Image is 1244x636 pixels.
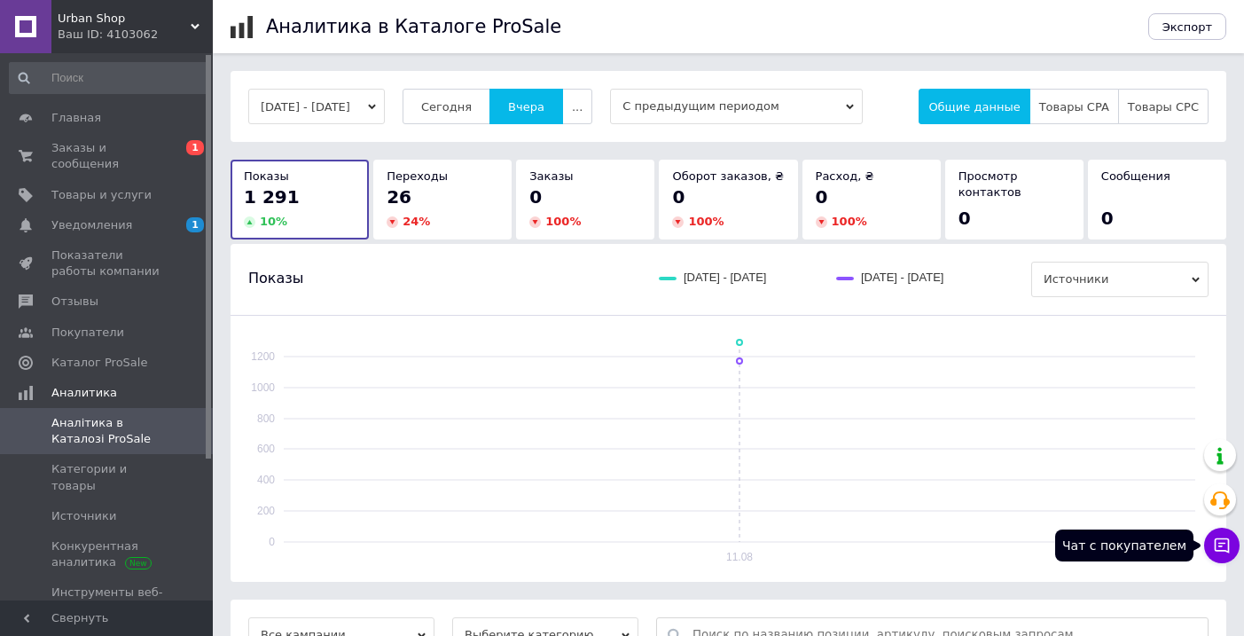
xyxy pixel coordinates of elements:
[186,217,204,232] span: 1
[51,247,164,279] span: Показатели работы компании
[421,100,472,114] span: Сегодня
[51,585,164,616] span: Инструменты веб-аналитики
[1148,13,1226,40] button: Экспорт
[1055,530,1193,561] div: Чат с покупателем
[51,140,164,172] span: Заказы и сообщения
[51,461,164,493] span: Категории и товары
[958,208,971,229] span: 0
[1031,262,1209,297] span: Источники
[387,169,448,183] span: Переходы
[51,508,116,524] span: Источники
[403,215,430,228] span: 24 %
[529,186,542,208] span: 0
[832,215,867,228] span: 100 %
[9,62,209,94] input: Поиск
[257,412,275,425] text: 800
[51,325,124,341] span: Покупатели
[562,89,592,124] button: ...
[260,215,287,228] span: 10 %
[1039,100,1109,114] span: Товары CPA
[251,381,275,394] text: 1000
[257,505,275,517] text: 200
[51,187,152,203] span: Товары и услуги
[1029,89,1119,124] button: Товары CPA
[51,294,98,310] span: Отзывы
[248,89,385,124] button: [DATE] - [DATE]
[928,100,1020,114] span: Общие данные
[51,385,117,401] span: Аналитика
[672,186,685,208] span: 0
[51,538,164,570] span: Конкурентная аналитика
[51,415,164,447] span: Аналітика в Каталозі ProSale
[269,536,275,548] text: 0
[508,100,544,114] span: Вчера
[610,89,863,124] span: С предыдущим периодом
[816,169,874,183] span: Расход, ₴
[489,89,563,124] button: Вчера
[919,89,1029,124] button: Общие данные
[387,186,411,208] span: 26
[1101,208,1114,229] span: 0
[816,186,828,208] span: 0
[251,350,275,363] text: 1200
[572,100,583,114] span: ...
[529,169,573,183] span: Заказы
[58,27,213,43] div: Ваш ID: 4103062
[1162,20,1212,34] span: Экспорт
[1128,100,1199,114] span: Товары CPC
[1101,169,1170,183] span: Сообщения
[257,443,275,455] text: 600
[688,215,724,228] span: 100 %
[266,16,561,37] h1: Аналитика в Каталоге ProSale
[248,269,303,288] span: Показы
[58,11,191,27] span: Urban Shop
[51,217,132,233] span: Уведомления
[244,186,300,208] span: 1 291
[244,169,289,183] span: Показы
[1118,89,1209,124] button: Товары CPC
[257,474,275,486] text: 400
[51,355,147,371] span: Каталог ProSale
[403,89,490,124] button: Сегодня
[726,551,753,563] text: 11.08
[186,140,204,155] span: 1
[958,169,1021,199] span: Просмотр контактов
[672,169,784,183] span: Оборот заказов, ₴
[545,215,581,228] span: 100 %
[1204,528,1240,563] button: Чат с покупателем
[51,110,101,126] span: Главная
